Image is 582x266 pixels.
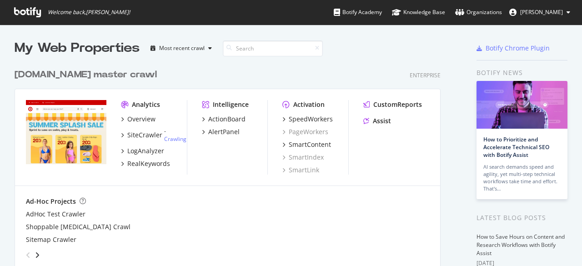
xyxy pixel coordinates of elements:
div: Botify news [477,68,567,78]
div: Botify Chrome Plugin [486,44,550,53]
div: SiteCrawler [127,130,162,140]
div: Enterprise [410,71,441,79]
div: RealKeywords [127,159,170,168]
div: angle-left [22,248,34,262]
a: SiteCrawler- Crawling [121,127,186,143]
div: CustomReports [373,100,422,109]
div: Intelligence [213,100,249,109]
div: Analytics [132,100,160,109]
a: RealKeywords [121,159,170,168]
button: Most recent crawl [147,41,216,55]
img: www.target.com [26,100,106,165]
a: Sitemap Crawler [26,235,76,244]
div: angle-right [34,251,40,260]
div: Assist [373,116,391,125]
a: SmartLink [282,166,319,175]
div: My Web Properties [15,39,140,57]
span: Michelle Taibi [520,8,563,16]
div: Ad-Hoc Projects [26,197,76,206]
a: AdHoc Test Crawler [26,210,85,219]
div: SmartContent [289,140,331,149]
a: SmartIndex [282,153,324,162]
div: SpeedWorkers [289,115,333,124]
a: Crawling [164,135,186,143]
div: ActionBoard [208,115,246,124]
a: Botify Chrome Plugin [477,44,550,53]
div: AI search demands speed and agility, yet multi-step technical workflows take time and effort. Tha... [483,163,561,192]
div: [DOMAIN_NAME] master crawl [15,68,157,81]
a: SmartContent [282,140,331,149]
a: [DOMAIN_NAME] master crawl [15,68,161,81]
input: Search [223,40,323,56]
a: How to Prioritize and Accelerate Technical SEO with Botify Assist [483,136,549,159]
a: Assist [363,116,391,125]
div: Knowledge Base [392,8,445,17]
div: Most recent crawl [159,45,205,51]
a: CustomReports [363,100,422,109]
a: Overview [121,115,156,124]
a: SpeedWorkers [282,115,333,124]
div: LogAnalyzer [127,146,164,156]
div: Botify Academy [334,8,382,17]
a: Shoppable [MEDICAL_DATA] Crawl [26,222,130,231]
div: - [164,127,186,143]
img: How to Prioritize and Accelerate Technical SEO with Botify Assist [477,81,567,129]
span: Welcome back, [PERSON_NAME] ! [48,9,130,16]
a: LogAnalyzer [121,146,164,156]
a: How to Save Hours on Content and Research Workflows with Botify Assist [477,233,565,257]
div: Latest Blog Posts [477,213,567,223]
a: AlertPanel [202,127,240,136]
div: Organizations [455,8,502,17]
a: PageWorkers [282,127,328,136]
a: ActionBoard [202,115,246,124]
div: Activation [293,100,325,109]
button: [PERSON_NAME] [502,5,577,20]
div: AlertPanel [208,127,240,136]
div: Overview [127,115,156,124]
